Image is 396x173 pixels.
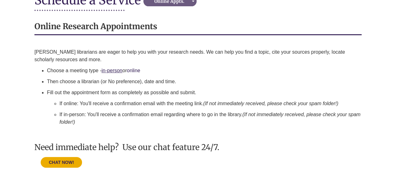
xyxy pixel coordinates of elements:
p: Choose a meeting type - or [47,67,362,74]
a: in-person [101,68,122,73]
a: CHAT NOW! [41,159,82,165]
span: [PERSON_NAME] librarians are eager to help you with your research needs. We can help you find a t... [34,49,345,62]
strong: Online Research Appointments [34,21,157,31]
p: Then choose a librarian (or No preference), date and time. [47,78,362,85]
a: online [127,68,140,73]
em: (If not immediately received, please check your spam folder!) [203,101,338,106]
p: If online: You'll receive a confirmation email with the meeting link. [59,100,362,107]
p: Fill out the appointment form as completely as possible and submit. [47,89,362,96]
p: If in-person: You'll receive a confirmation email regarding where to go in the library. [59,111,362,126]
button: CHAT NOW! [41,157,82,168]
h3: Need immediate help? Use our chat feature 24/7. [34,143,362,152]
em: (If not immediately received, please check your spam folder!) [59,112,360,125]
